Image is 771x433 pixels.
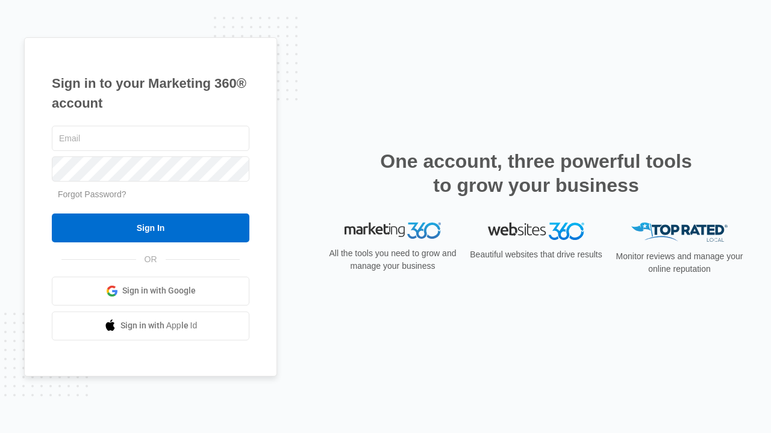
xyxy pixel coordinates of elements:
[136,253,166,266] span: OR
[120,319,198,332] span: Sign in with Apple Id
[52,277,249,306] a: Sign in with Google
[52,126,249,151] input: Email
[122,284,196,297] span: Sign in with Google
[469,248,604,261] p: Beautiful websites that drive results
[52,213,249,242] input: Sign In
[376,149,696,197] h2: One account, three powerful tools to grow your business
[631,223,728,242] img: Top Rated Local
[488,223,584,240] img: Websites 360
[325,247,460,272] p: All the tools you need to grow and manage your business
[52,312,249,340] a: Sign in with Apple Id
[612,250,747,275] p: Monitor reviews and manage your online reputation
[52,73,249,113] h1: Sign in to your Marketing 360® account
[58,189,126,199] a: Forgot Password?
[345,223,441,239] img: Marketing 360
